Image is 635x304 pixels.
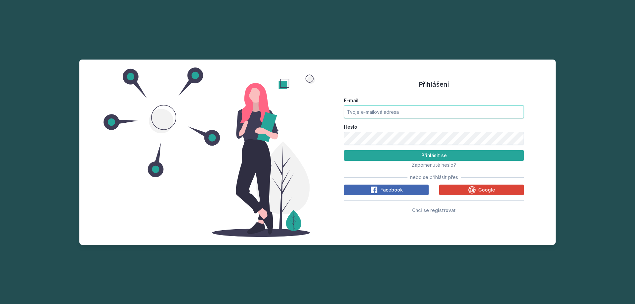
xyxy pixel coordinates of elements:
[412,206,456,214] button: Chci se registrovat
[344,97,524,104] label: E-mail
[478,187,495,193] span: Google
[410,174,458,181] span: nebo se přihlásit přes
[344,79,524,89] h1: Přihlášení
[344,150,524,161] button: Přihlásit se
[344,105,524,118] input: Tvoje e-mailová adresa
[380,187,403,193] span: Facebook
[412,207,456,213] span: Chci se registrovat
[344,124,524,130] label: Heslo
[412,162,456,168] span: Zapomenuté heslo?
[439,185,524,195] button: Google
[344,185,429,195] button: Facebook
